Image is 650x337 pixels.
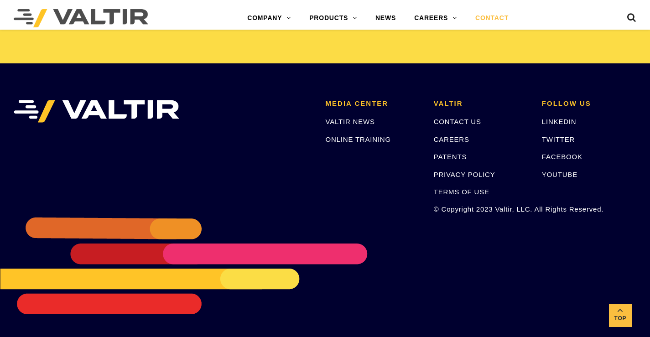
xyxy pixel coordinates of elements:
a: PRIVACY POLICY [434,171,495,178]
a: PATENTS [434,153,467,161]
img: VALTIR [14,100,179,123]
a: TERMS OF USE [434,188,489,196]
h2: MEDIA CENTER [326,100,420,108]
span: Top [609,313,632,324]
a: Top [609,304,632,327]
a: CONTACT US [434,118,481,125]
a: LINKEDIN [542,118,577,125]
a: TWITTER [542,135,575,143]
a: COMPANY [238,9,300,27]
p: © Copyright 2023 Valtir, LLC. All Rights Reserved. [434,204,528,214]
a: CONTACT [466,9,518,27]
h2: VALTIR [434,100,528,108]
a: CAREERS [434,135,469,143]
a: NEWS [366,9,405,27]
a: YOUTUBE [542,171,577,178]
a: ONLINE TRAINING [326,135,391,143]
a: CAREERS [405,9,466,27]
a: VALTIR NEWS [326,118,375,125]
a: PRODUCTS [300,9,366,27]
img: Valtir [14,9,148,27]
a: FACEBOOK [542,153,582,161]
h2: FOLLOW US [542,100,636,108]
